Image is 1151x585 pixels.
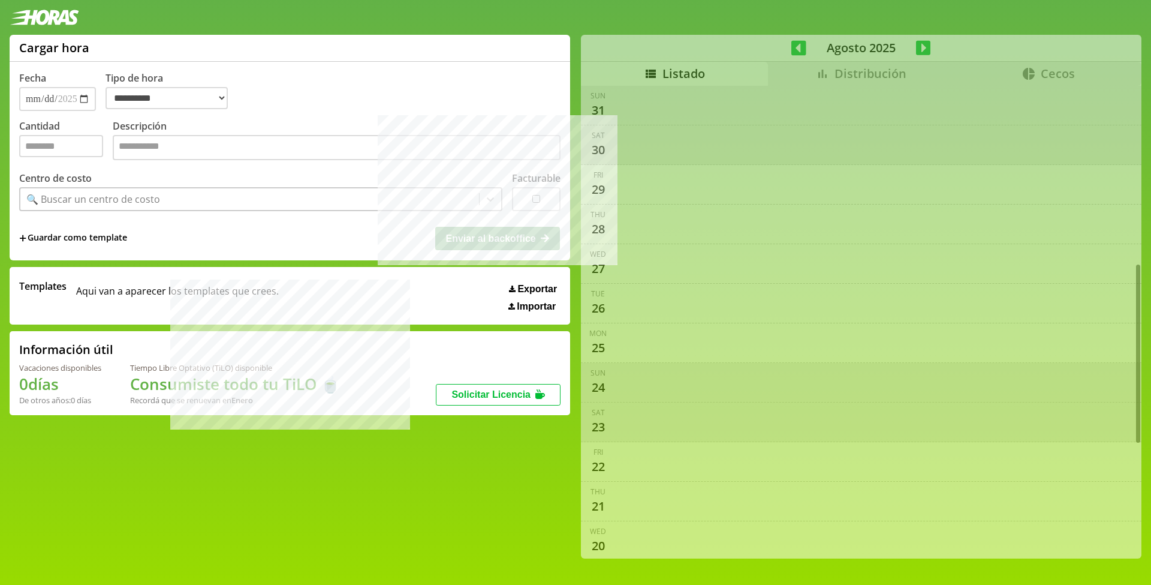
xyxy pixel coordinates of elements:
[130,373,340,395] h1: Consumiste todo tu TiLO 🍵
[19,71,46,85] label: Fecha
[19,135,103,157] input: Cantidad
[19,172,92,185] label: Centro de costo
[517,284,557,295] span: Exportar
[113,135,561,160] textarea: Descripción
[19,395,101,406] div: De otros años: 0 días
[130,395,340,406] div: Recordá que se renuevan en
[436,384,561,406] button: Solicitar Licencia
[19,280,67,293] span: Templates
[10,10,79,25] img: logotipo
[19,362,101,373] div: Vacaciones disponibles
[505,283,561,295] button: Exportar
[517,301,556,312] span: Importar
[19,232,127,245] span: +Guardar como template
[19,373,101,395] h1: 0 días
[19,341,113,358] h2: Información útil
[19,232,26,245] span: +
[26,193,160,206] div: 🔍 Buscar un centro de costo
[113,119,561,163] label: Descripción
[106,87,228,109] select: Tipo de hora
[19,119,113,163] label: Cantidad
[19,40,89,56] h1: Cargar hora
[512,172,561,185] label: Facturable
[451,389,531,400] span: Solicitar Licencia
[106,71,237,111] label: Tipo de hora
[76,280,279,312] span: Aqui van a aparecer los templates que crees.
[130,362,340,373] div: Tiempo Libre Optativo (TiLO) disponible
[231,395,253,406] b: Enero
